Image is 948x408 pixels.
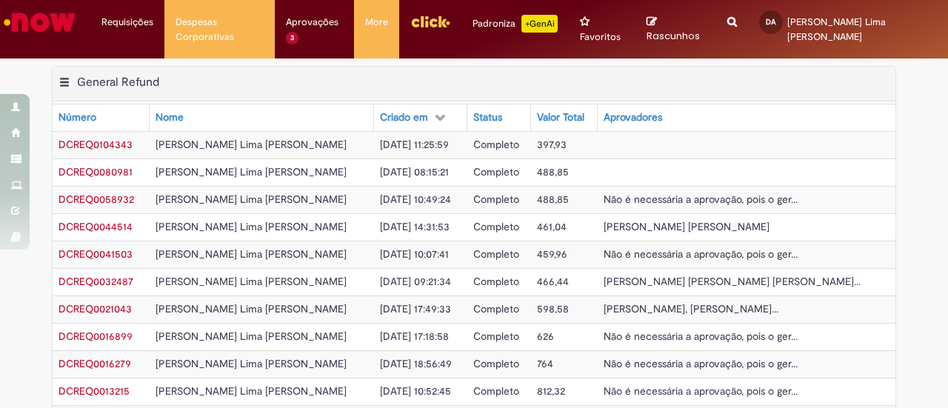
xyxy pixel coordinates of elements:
span: Não é necessária a aprovação, pois o ger... [604,357,798,370]
span: DCREQ0044514 [59,220,133,233]
span: Completo [473,165,519,178]
a: Abrir Registro: DCREQ0041503 [59,247,133,261]
div: Número [59,110,96,125]
span: DCREQ0016899 [59,330,133,343]
span: [PERSON_NAME] [PERSON_NAME] [PERSON_NAME]... [604,275,861,288]
span: [PERSON_NAME] Lima [PERSON_NAME] [156,138,347,151]
a: Rascunhos [647,16,705,43]
span: Completo [473,220,519,233]
button: General Refund Menu de contexto [59,75,70,94]
span: [DATE] 18:56:49 [380,357,452,370]
span: 3 [286,32,298,44]
span: [PERSON_NAME] Lima [PERSON_NAME] [156,165,347,178]
a: Abrir Registro: DCREQ0104343 [59,138,133,151]
img: click_logo_yellow_360x200.png [410,10,450,33]
span: Completo [473,247,519,261]
span: Aprovações [286,15,338,30]
span: DCREQ0021043 [59,302,132,315]
span: 764 [537,357,553,370]
h2: General Refund [77,75,159,90]
span: 397,93 [537,138,567,151]
span: Rascunhos [647,29,700,43]
span: DCREQ0041503 [59,247,133,261]
span: [DATE] 10:07:41 [380,247,449,261]
a: Abrir Registro: DCREQ0044514 [59,220,133,233]
span: Requisições [101,15,153,30]
span: [PERSON_NAME] Lima [PERSON_NAME] [156,357,347,370]
span: More [365,15,388,30]
span: [DATE] 11:25:59 [380,138,449,151]
span: 488,85 [537,193,569,206]
span: [PERSON_NAME] Lima [PERSON_NAME] [156,384,347,398]
span: [PERSON_NAME] Lima [PERSON_NAME] [787,16,886,43]
span: [PERSON_NAME] Lima [PERSON_NAME] [156,302,347,315]
div: Nome [156,110,184,125]
img: ServiceNow [1,7,78,37]
span: DCREQ0104343 [59,138,133,151]
span: DCREQ0058932 [59,193,134,206]
span: DCREQ0032487 [59,275,133,288]
span: 459,96 [537,247,567,261]
span: Completo [473,302,519,315]
span: [DATE] 09:21:34 [380,275,451,288]
span: DCREQ0016279 [59,357,131,370]
span: Completo [473,275,519,288]
div: Status [473,110,502,125]
span: DCREQ0013215 [59,384,130,398]
span: [PERSON_NAME], [PERSON_NAME]... [604,302,778,315]
span: Completo [473,138,519,151]
span: [DATE] 17:18:58 [380,330,449,343]
span: [PERSON_NAME] Lima [PERSON_NAME] [156,193,347,206]
span: [PERSON_NAME] Lima [PERSON_NAME] [156,275,347,288]
span: 812,32 [537,384,565,398]
div: Criado em [380,110,428,125]
span: [PERSON_NAME] [PERSON_NAME] [604,220,770,233]
span: Completo [473,330,519,343]
a: Abrir Registro: DCREQ0016899 [59,330,133,343]
a: Abrir Registro: DCREQ0032487 [59,275,133,288]
span: Despesas Corporativas [176,15,264,44]
a: Abrir Registro: DCREQ0080981 [59,165,133,178]
p: +GenAi [521,15,558,33]
a: Abrir Registro: DCREQ0058932 [59,193,134,206]
span: [DATE] 08:15:21 [380,165,449,178]
span: [DATE] 14:31:53 [380,220,450,233]
span: Não é necessária a aprovação, pois o ger... [604,330,798,343]
span: Não é necessária a aprovação, pois o ger... [604,247,798,261]
span: [PERSON_NAME] Lima [PERSON_NAME] [156,220,347,233]
span: 488,85 [537,165,569,178]
div: Valor Total [537,110,584,125]
span: Completo [473,357,519,370]
a: Abrir Registro: DCREQ0013215 [59,384,130,398]
span: 598,58 [537,302,569,315]
span: [PERSON_NAME] Lima [PERSON_NAME] [156,330,347,343]
span: 461,04 [537,220,567,233]
span: Completo [473,193,519,206]
div: Aprovadores [604,110,662,125]
span: 626 [537,330,554,343]
span: [DATE] 10:52:45 [380,384,451,398]
span: 466,44 [537,275,569,288]
span: [PERSON_NAME] Lima [PERSON_NAME] [156,247,347,261]
span: DA [766,17,775,27]
span: Não é necessária a aprovação, pois o ger... [604,384,798,398]
span: DCREQ0080981 [59,165,133,178]
span: [DATE] 10:49:24 [380,193,451,206]
div: Padroniza [473,15,558,33]
span: Completo [473,384,519,398]
span: [DATE] 17:49:33 [380,302,451,315]
span: Favoritos [580,30,621,44]
a: Abrir Registro: DCREQ0016279 [59,357,131,370]
a: Abrir Registro: DCREQ0021043 [59,302,132,315]
span: Não é necessária a aprovação, pois o ger... [604,193,798,206]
